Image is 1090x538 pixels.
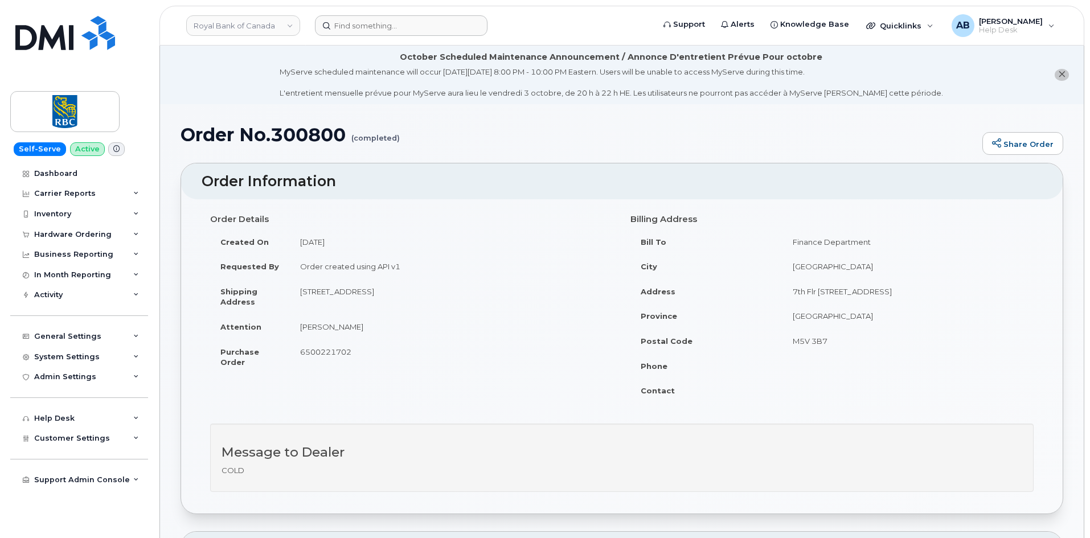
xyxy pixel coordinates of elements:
[782,303,1034,328] td: [GEOGRAPHIC_DATA]
[641,237,666,247] strong: Bill To
[641,336,692,346] strong: Postal Code
[220,237,269,247] strong: Created On
[782,279,1034,304] td: 7th Flr [STREET_ADDRESS]
[220,322,261,331] strong: Attention
[641,287,675,296] strong: Address
[222,445,1022,459] h3: Message to Dealer
[280,67,943,98] div: MyServe scheduled maintenance will occur [DATE][DATE] 8:00 PM - 10:00 PM Eastern. Users will be u...
[630,215,1034,224] h4: Billing Address
[220,262,279,271] strong: Requested By
[641,311,677,321] strong: Province
[641,386,675,395] strong: Contact
[641,262,657,271] strong: City
[202,174,1042,190] h2: Order Information
[300,347,351,356] span: 6500221702
[290,314,613,339] td: [PERSON_NAME]
[220,287,257,307] strong: Shipping Address
[210,215,613,224] h4: Order Details
[351,125,400,142] small: (completed)
[982,132,1063,155] a: Share Order
[290,229,613,254] td: [DATE]
[400,51,822,63] div: October Scheduled Maintenance Announcement / Annonce D'entretient Prévue Pour octobre
[222,465,1022,476] p: COLD
[290,254,613,279] td: Order created using API v1
[782,229,1034,254] td: Finance Department
[290,279,613,314] td: [STREET_ADDRESS]
[782,254,1034,279] td: [GEOGRAPHIC_DATA]
[220,347,259,367] strong: Purchase Order
[782,328,1034,354] td: M5V 3B7
[641,362,667,371] strong: Phone
[181,125,977,145] h1: Order No.300800
[1055,69,1069,81] button: close notification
